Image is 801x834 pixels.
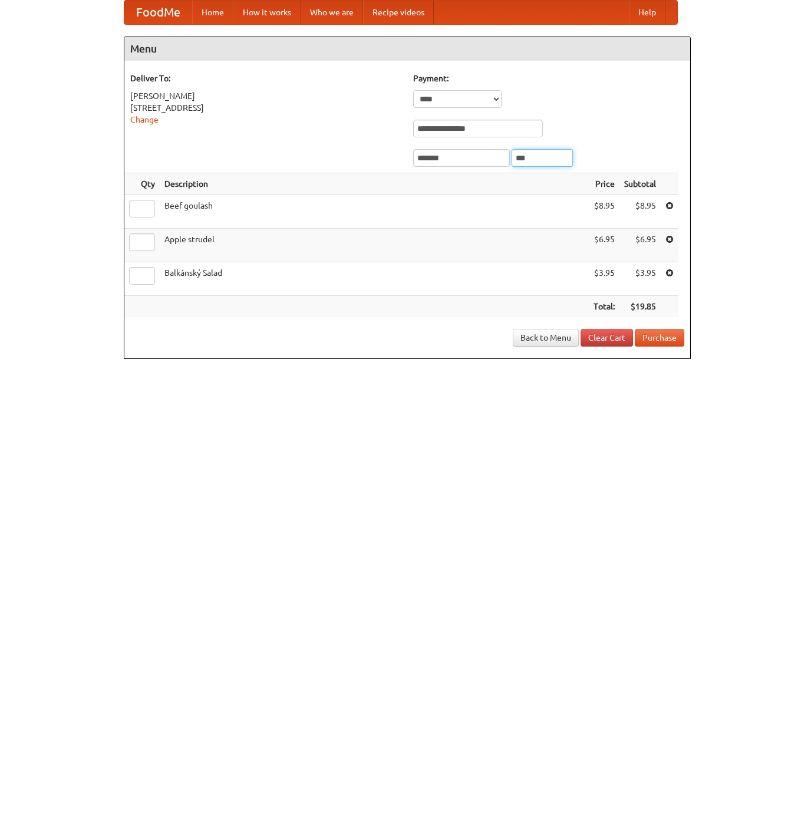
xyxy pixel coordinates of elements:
td: Apple strudel [160,229,589,262]
a: Change [130,115,159,124]
a: How it works [233,1,301,24]
a: FoodMe [124,1,192,24]
th: Price [589,173,619,195]
h5: Payment: [413,72,684,84]
th: $19.85 [619,296,661,318]
a: Home [192,1,233,24]
h4: Menu [124,37,690,61]
td: $6.95 [589,229,619,262]
a: Help [629,1,665,24]
td: Beef goulash [160,195,589,229]
a: Clear Cart [581,329,633,347]
th: Total: [589,296,619,318]
div: [STREET_ADDRESS] [130,102,401,114]
td: $8.95 [619,195,661,229]
div: [PERSON_NAME] [130,90,401,102]
th: Qty [124,173,160,195]
td: $3.95 [589,262,619,296]
td: $6.95 [619,229,661,262]
a: Recipe videos [363,1,434,24]
td: $3.95 [619,262,661,296]
th: Subtotal [619,173,661,195]
a: Who we are [301,1,363,24]
button: Purchase [635,329,684,347]
td: $8.95 [589,195,619,229]
h5: Deliver To: [130,72,401,84]
th: Description [160,173,589,195]
a: Back to Menu [513,329,579,347]
td: Balkánský Salad [160,262,589,296]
